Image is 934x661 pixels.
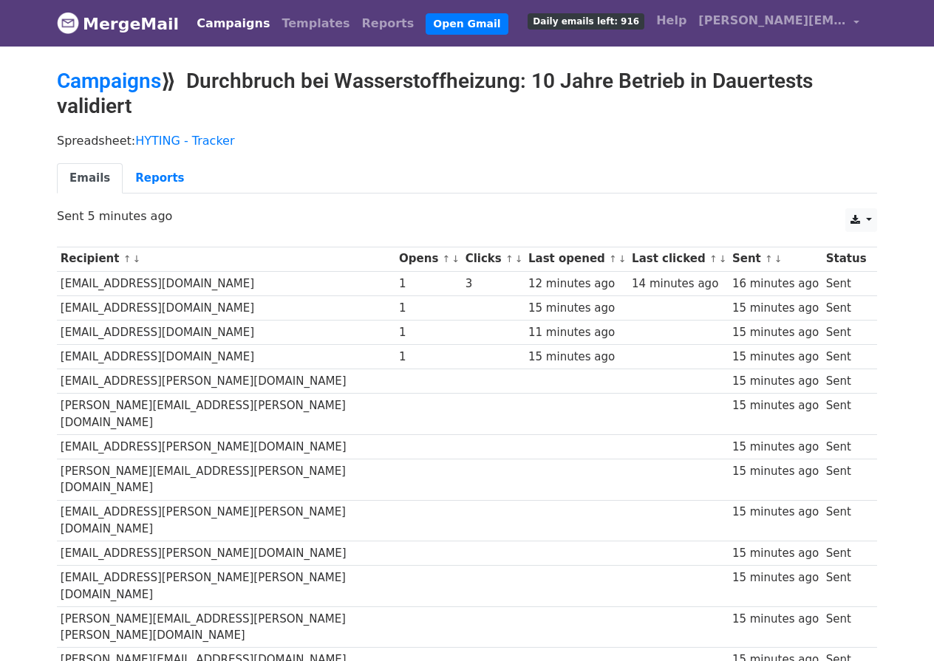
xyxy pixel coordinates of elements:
a: ↓ [618,253,627,264]
td: Sent [822,271,870,295]
td: Sent [822,295,870,320]
th: Clicks [462,247,525,271]
div: 11 minutes ago [528,324,624,341]
a: ↓ [132,253,140,264]
th: Sent [729,247,822,271]
div: 15 minutes ago [732,300,819,317]
div: 1 [399,275,458,292]
td: [EMAIL_ADDRESS][DOMAIN_NAME] [57,295,395,320]
a: HYTING - Tracker [135,134,234,148]
a: ↑ [765,253,773,264]
td: [PERSON_NAME][EMAIL_ADDRESS][PERSON_NAME][DOMAIN_NAME] [57,394,395,435]
a: ↑ [609,253,617,264]
p: Spreadsheet: [57,133,877,148]
div: 15 minutes ago [732,611,819,628]
a: [PERSON_NAME][EMAIL_ADDRESS][DOMAIN_NAME] [692,6,865,41]
td: [EMAIL_ADDRESS][PERSON_NAME][DOMAIN_NAME] [57,369,395,394]
div: 15 minutes ago [528,349,624,366]
span: Daily emails left: 916 [528,13,644,30]
div: 15 minutes ago [732,569,819,586]
th: Recipient [57,247,395,271]
td: Sent [822,434,870,459]
a: ↓ [774,253,783,264]
div: 15 minutes ago [732,463,819,480]
a: ↓ [515,253,523,264]
div: 3 [466,275,522,292]
td: [EMAIL_ADDRESS][DOMAIN_NAME] [57,345,395,369]
td: Sent [822,394,870,435]
td: Sent [822,459,870,500]
div: 15 minutes ago [732,397,819,414]
div: 16 minutes ago [732,275,819,292]
div: 12 minutes ago [528,275,624,292]
div: 1 [399,300,458,317]
a: Open Gmail [426,13,508,35]
td: [EMAIL_ADDRESS][PERSON_NAME][DOMAIN_NAME] [57,541,395,566]
td: Sent [822,320,870,344]
a: Daily emails left: 916 [522,6,650,35]
a: MergeMail [57,8,179,39]
td: Sent [822,500,870,541]
div: 14 minutes ago [632,275,725,292]
th: Opens [395,247,462,271]
td: [EMAIL_ADDRESS][PERSON_NAME][DOMAIN_NAME] [57,434,395,459]
th: Last clicked [628,247,729,271]
h2: ⟫ Durchbruch bei Wasserstoffheizung: 10 Jahre Betrieb in Dauertests validiert [57,69,877,118]
div: 15 minutes ago [732,439,819,456]
div: 15 minutes ago [732,349,819,366]
a: Templates [276,9,355,38]
p: Sent 5 minutes ago [57,208,877,224]
a: ↑ [505,253,514,264]
div: 1 [399,349,458,366]
a: ↑ [443,253,451,264]
td: Sent [822,606,870,648]
a: ↓ [451,253,460,264]
td: [EMAIL_ADDRESS][PERSON_NAME][PERSON_NAME][DOMAIN_NAME] [57,500,395,541]
div: 15 minutes ago [732,373,819,390]
th: Status [822,247,870,271]
td: [PERSON_NAME][EMAIL_ADDRESS][PERSON_NAME][DOMAIN_NAME] [57,459,395,500]
a: Help [650,6,692,35]
a: Campaigns [191,9,276,38]
div: 15 minutes ago [732,545,819,562]
a: Emails [57,163,123,193]
span: [PERSON_NAME][EMAIL_ADDRESS][DOMAIN_NAME] [698,12,846,30]
td: Sent [822,566,870,607]
a: ↓ [719,253,727,264]
td: Sent [822,541,870,566]
a: Reports [123,163,197,193]
img: MergeMail logo [57,12,79,34]
a: ↑ [123,253,132,264]
td: [EMAIL_ADDRESS][PERSON_NAME][PERSON_NAME][DOMAIN_NAME] [57,566,395,607]
div: 1 [399,324,458,341]
div: 15 minutes ago [732,324,819,341]
td: [PERSON_NAME][EMAIL_ADDRESS][PERSON_NAME][PERSON_NAME][DOMAIN_NAME] [57,606,395,648]
td: [EMAIL_ADDRESS][DOMAIN_NAME] [57,320,395,344]
td: Sent [822,345,870,369]
div: 15 minutes ago [732,504,819,521]
th: Last opened [525,247,628,271]
td: [EMAIL_ADDRESS][DOMAIN_NAME] [57,271,395,295]
td: Sent [822,369,870,394]
a: ↑ [709,253,717,264]
div: 15 minutes ago [528,300,624,317]
a: Campaigns [57,69,161,93]
a: Reports [356,9,420,38]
